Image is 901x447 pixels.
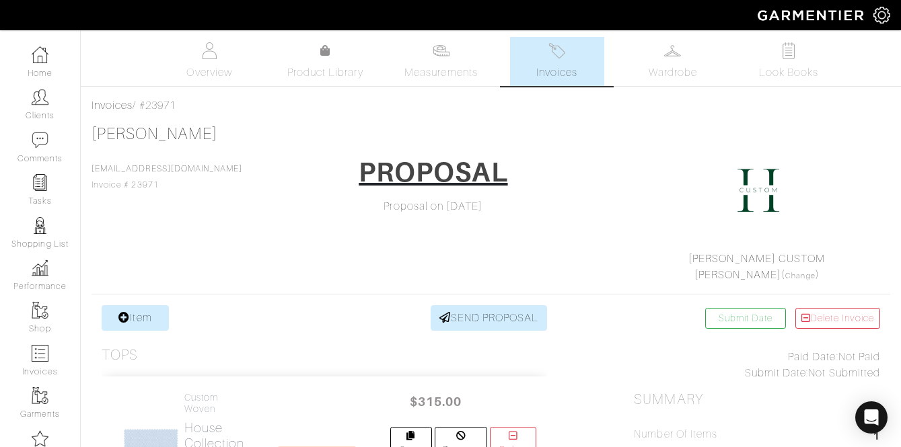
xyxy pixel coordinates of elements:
[634,391,880,408] h2: Summary
[795,308,880,329] a: Delete Invoice
[350,151,516,198] a: PROPOSAL
[396,387,476,416] span: $315.00
[634,349,880,381] div: Not Paid Not Submitted
[725,157,792,224] img: Xu4pDjgfsNsX2exS7cacv7QJ.png
[510,37,604,86] a: Invoices
[873,7,890,24] img: gear-icon-white-bd11855cb880d31180b6d7d6211b90ccbf57a29d726f0c71d8c61bd08dd39cc2.png
[431,305,548,331] a: SEND PROPOSAL
[32,217,48,234] img: stylists-icon-eb353228a002819b7ec25b43dbf5f0378dd9e0616d9560372ff212230b889e62.png
[742,37,836,86] a: Look Books
[32,46,48,63] img: dashboard-icon-dbcd8f5a0b271acd01030246c82b418ddd0df26cd7fceb0bd07c9910d44c42f6.png
[92,164,242,190] span: Invoice # 23971
[32,89,48,106] img: clients-icon-6bae9207a08558b7cb47a8932f037763ab4055f8c8b6bfacd5dc20c3e0201464.png
[102,347,138,364] h3: Tops
[92,99,133,112] a: Invoices
[359,156,507,188] h1: PROPOSAL
[751,3,873,27] img: garmentier-logo-header-white-b43fb05a5012e4ada735d5af1a66efaba907eab6374d6393d1fbf88cb4ef424d.png
[32,132,48,149] img: comment-icon-a0a6a9ef722e966f86d9cbdc48e553b5cf19dbc54f86b18d962a5391bc8f6eb6.png
[201,42,218,59] img: basicinfo-40fd8af6dae0f16599ec9e87c0ef1c0a1fdea2edbe929e3d69a839185d80c458.svg
[102,305,169,331] a: Item
[780,42,797,59] img: todo-9ac3debb85659649dc8f770b8b6100bb5dab4b48dedcbae339e5042a72dfd3cc.svg
[433,42,449,59] img: measurements-466bbee1fd09ba9460f595b01e5d73f9e2bff037440d3c8f018324cb6cdf7a4a.svg
[855,401,888,434] div: Open Intercom Messenger
[32,259,48,276] img: graph-8b7af3c665d003b59727f371ae50e7771705bf0c487971e6e97d053d13c5068d.png
[634,428,717,441] h5: Number of Items
[788,351,838,363] span: Paid Date:
[404,65,478,81] span: Measurements
[664,42,681,59] img: wardrobe-487a4870c1b7c33e795ec22d11cfc2ed9d08956e64fb3008fe2437562e282088.svg
[186,65,231,81] span: Overview
[649,65,697,81] span: Wardrobe
[278,43,372,81] a: Product Library
[873,428,880,446] span: 1
[310,198,556,214] div: Proposal on [DATE]
[745,367,809,379] span: Submit Date:
[785,272,815,280] a: Change
[92,125,217,143] a: [PERSON_NAME]
[705,308,786,329] a: Submit Date
[688,253,825,265] a: [PERSON_NAME] CUSTOM
[92,164,242,173] a: [EMAIL_ADDRESS][DOMAIN_NAME]
[92,97,890,114] div: / #23971
[394,37,489,86] a: Measurements
[32,345,48,362] img: orders-icon-0abe47150d42831381b5fb84f609e132dff9fe21cb692f30cb5eec754e2cba89.png
[694,269,782,281] a: [PERSON_NAME]
[639,251,874,283] div: ( )
[32,430,48,447] img: companies-icon-14a0f246c7e91f24465de634b560f0151b0cc5c9ce11af5fac52e6d7d6371812.png
[32,302,48,319] img: garments-icon-b7da505a4dc4fd61783c78ac3ca0ef83fa9d6f193b1c9dc38574b1d14d53ca28.png
[184,392,245,415] h4: Custom Woven
[536,65,577,81] span: Invoices
[548,42,565,59] img: orders-27d20c2124de7fd6de4e0e44c1d41de31381a507db9b33961299e4e07d508b8c.svg
[32,387,48,404] img: garments-icon-b7da505a4dc4fd61783c78ac3ca0ef83fa9d6f193b1c9dc38574b1d14d53ca28.png
[287,65,363,81] span: Product Library
[162,37,256,86] a: Overview
[759,65,819,81] span: Look Books
[32,174,48,191] img: reminder-icon-8004d30b9f0a5d33ae49ab947aed9ed385cf756f9e5892f1edd6e32f2345188e.png
[626,37,720,86] a: Wardrobe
